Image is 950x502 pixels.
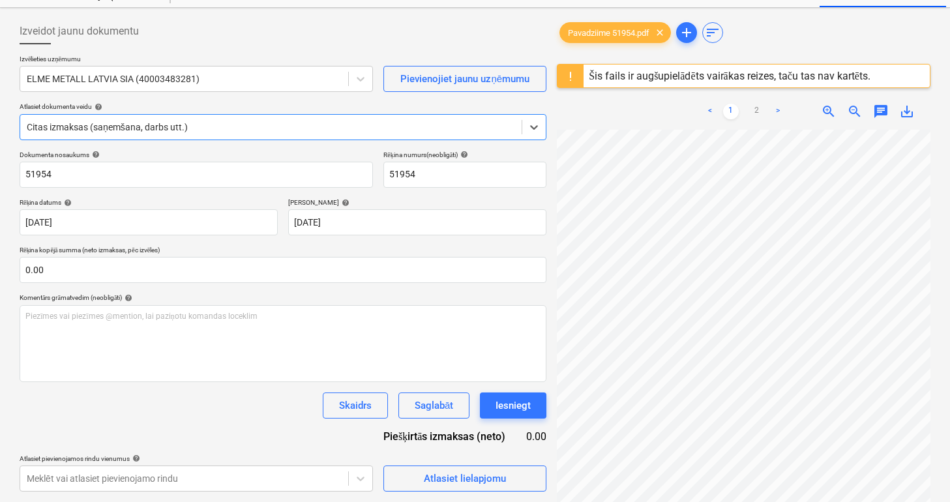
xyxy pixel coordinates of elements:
[61,199,72,207] span: help
[20,198,278,207] div: Rēķina datums
[373,429,526,444] div: Piešķirtās izmaksas (neto)
[20,454,373,463] div: Atlasiet pievienojamos rindu vienumus
[383,465,546,492] button: Atlasiet lielapjomu
[458,151,468,158] span: help
[702,104,718,119] a: Previous page
[20,23,139,39] span: Izveidot jaunu dokumentu
[526,429,546,444] div: 0.00
[847,104,863,119] span: zoom_out
[383,151,546,159] div: Rēķina numurs (neobligāti)
[383,66,546,92] button: Pievienojiet jaunu uzņēmumu
[652,25,668,40] span: clear
[20,55,373,66] p: Izvēlieties uzņēmumu
[560,28,657,38] span: Pavadziime 51954.pdf
[398,392,469,419] button: Saglabāt
[92,103,102,111] span: help
[288,198,546,207] div: [PERSON_NAME]
[20,151,373,159] div: Dokumenta nosaukums
[323,392,388,419] button: Skaidrs
[339,397,372,414] div: Skaidrs
[20,257,546,283] input: Rēķina kopējā summa (neto izmaksas, pēc izvēles)
[589,70,870,82] div: Šis fails ir augšupielādēts vairākas reizes, taču tas nav kartēts.
[20,102,546,111] div: Atlasiet dokumenta veidu
[885,439,950,502] iframe: Chat Widget
[679,25,694,40] span: add
[723,104,739,119] a: Page 1 is your current page
[130,454,140,462] span: help
[20,209,278,235] input: Rēķina datums nav norādīts
[749,104,765,119] a: Page 2
[424,470,506,487] div: Atlasiet lielapjomu
[339,199,349,207] span: help
[383,162,546,188] input: Rēķina numurs
[20,246,546,257] p: Rēķina kopējā summa (neto izmaksas, pēc izvēles)
[496,397,531,414] div: Iesniegt
[559,22,671,43] div: Pavadziime 51954.pdf
[770,104,786,119] a: Next page
[400,70,529,87] div: Pievienojiet jaunu uzņēmumu
[122,294,132,302] span: help
[288,209,546,235] input: Izpildes datums nav norādīts
[20,162,373,188] input: Dokumenta nosaukums
[20,293,546,302] div: Komentārs grāmatvedim (neobligāti)
[705,25,720,40] span: sort
[873,104,889,119] span: chat
[821,104,837,119] span: zoom_in
[480,392,546,419] button: Iesniegt
[899,104,915,119] span: save_alt
[415,397,453,414] div: Saglabāt
[89,151,100,158] span: help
